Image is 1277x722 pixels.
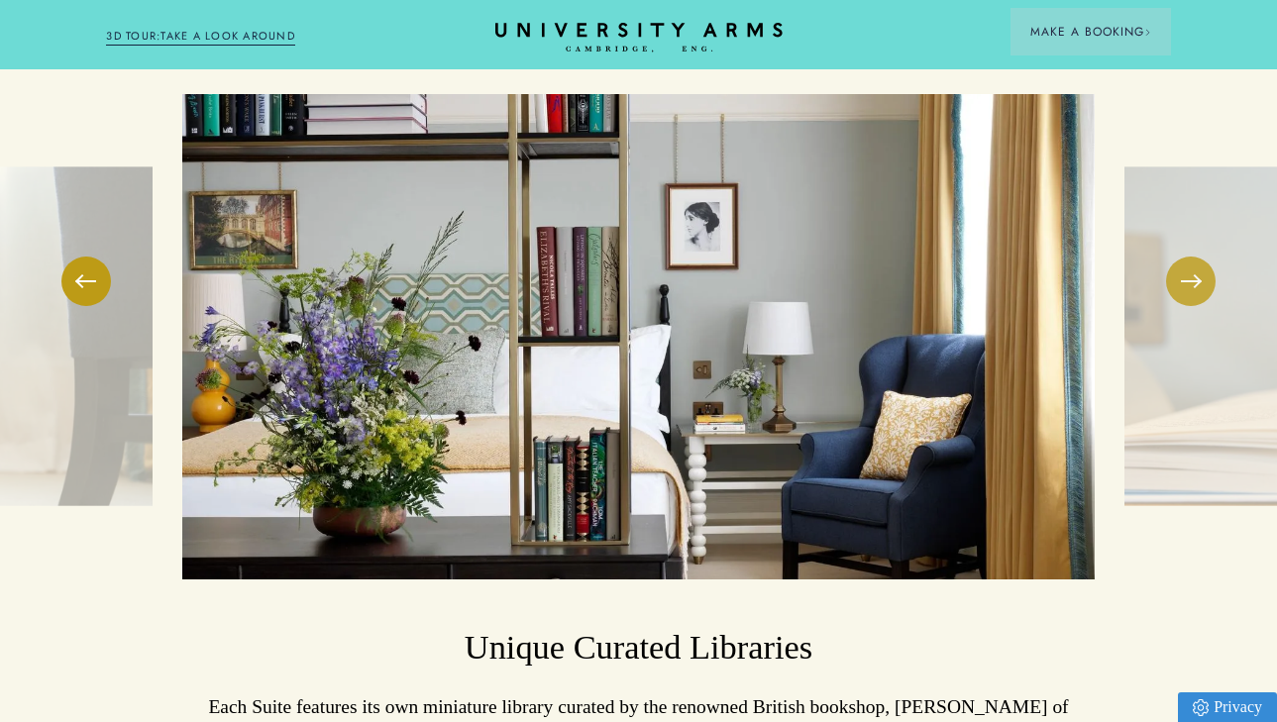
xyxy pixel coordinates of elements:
[182,625,1095,670] h3: Unique Curated Libraries
[495,23,783,53] a: Home
[1030,23,1151,41] span: Make a Booking
[61,257,111,306] button: Previous Slide
[1193,699,1209,716] img: Privacy
[106,28,295,46] a: 3D TOUR:TAKE A LOOK AROUND
[1166,257,1216,306] button: Next Slide
[182,94,1095,578] img: image-4aea64f46a40f3dd62ce15b330deb63376aa53a3-8272x6200-jpg
[1144,29,1151,36] img: Arrow icon
[1011,8,1171,55] button: Make a BookingArrow icon
[1178,692,1277,722] a: Privacy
